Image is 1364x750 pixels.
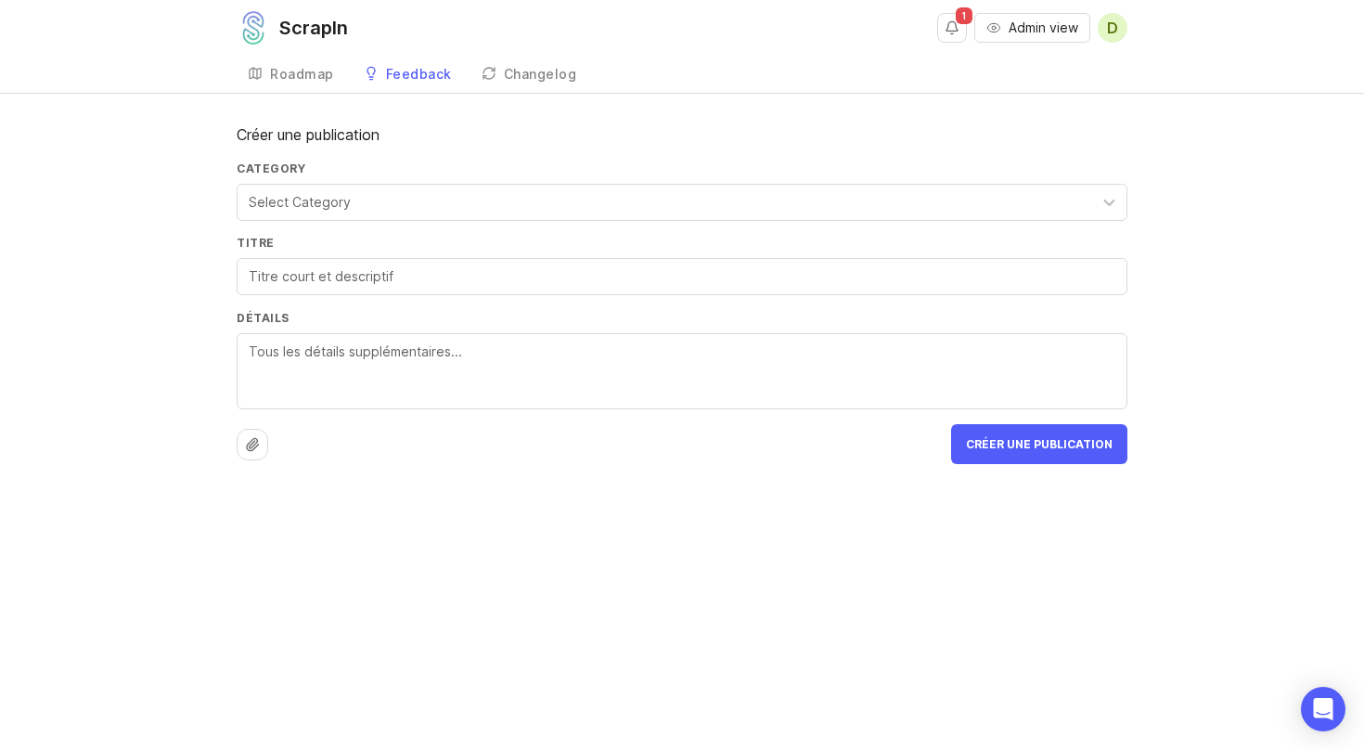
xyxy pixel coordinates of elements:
button: Admin view [974,13,1090,43]
a: Roadmap [237,56,345,94]
span: Admin view [1009,19,1078,37]
a: Changelog [470,56,588,94]
div: Feedback [386,68,452,81]
span: 1 [956,7,972,24]
div: Créer une publication [237,123,1127,146]
div: Roadmap [270,68,334,81]
img: ScrapIn logo [237,11,270,45]
span: Créer une publication [966,437,1113,451]
div: Select Category [249,192,351,213]
span: D [1107,17,1118,39]
label: Category [237,161,1127,176]
label: Détails [237,310,1127,326]
div: ScrapIn [279,19,348,37]
input: Titre court et descriptif [249,266,1115,287]
a: Feedback [353,56,463,94]
button: Créer une publication [951,424,1127,464]
label: Titre [237,235,1127,251]
div: Open Intercom Messenger [1301,687,1345,731]
button: Notifications [937,13,967,43]
button: D [1098,13,1127,43]
div: Changelog [504,68,577,81]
